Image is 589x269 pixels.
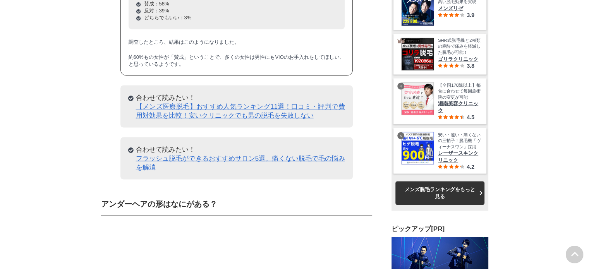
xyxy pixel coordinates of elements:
p: 調査したところ、結果はこのようになりました。 [129,39,345,46]
a: 湘南美容クリニック 【全国170院以上】都合に合わせて毎回施術院の変更が可能 湘南美容クリニック 4.5 [401,82,481,120]
span: 4.2 [467,163,474,170]
a: 免田脱毛は男性専門のゴリラ脱毛 SHR式脱毛機と2種類の麻酔で痛みを軽減した脱毛が可能！ ゴリラクリニック 3.8 [401,38,481,70]
p: 約60%もの女性が「賛成」ということで、多くの女性は男性にもVIOのお手入れをしてほしい、と思っているようです。 [129,53,345,67]
span: 3.8 [467,62,474,69]
img: PAGE UP [566,246,583,263]
li: 合わせて読みたい！ [128,93,345,120]
img: 湘南美容クリニック [402,82,434,115]
span: 安い・速い・痛くないの三拍子！脱毛機「ヴィーナスワン」採用 [438,132,481,149]
li: どちらでもいい：3% [136,14,337,21]
a: レーザースキンクリニック 安い・速い・痛くないの三拍子！脱毛機「ヴィーナスワン」採用 レーザースキンクリニック 4.2 [401,132,481,170]
img: レーザースキンクリニック [402,132,434,164]
span: 4.5 [467,114,474,120]
li: 反対：39% [136,7,337,14]
h3: ピックアップ[PR] [392,224,488,233]
span: 【全国170院以上】都合に合わせて毎回施術院の変更が可能 [438,82,481,100]
img: 免田脱毛は男性専門のゴリラ脱毛 [402,38,434,70]
li: 合わせて読みたい！ [128,145,345,171]
span: 湘南美容クリニック [438,100,481,114]
a: メンズ脱毛ランキングをもっと見る [395,181,484,204]
span: SHR式脱毛機と2種類の麻酔で痛みを軽減した脱毛が可能！ [438,38,481,55]
span: レーザースキンクリニック [438,149,481,163]
strong: アンダーヘアの形はなにがある？ [101,199,217,208]
span: メンズリゼ [438,5,481,12]
span: ゴリラクリニック [438,55,481,62]
a: 【メンズ医療脱毛】おすすめ人気ランキング11選！口コミ・評判で費用対効果を比較！安いクリニックでも男の脱毛を失敗しない [136,103,345,119]
span: 3.9 [467,12,474,18]
li: 賛成：58% [136,0,337,7]
a: フラッシュ脱毛ができるおすすめサロン5選。痛くない脱毛で毛の悩みを解消 [136,154,345,171]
